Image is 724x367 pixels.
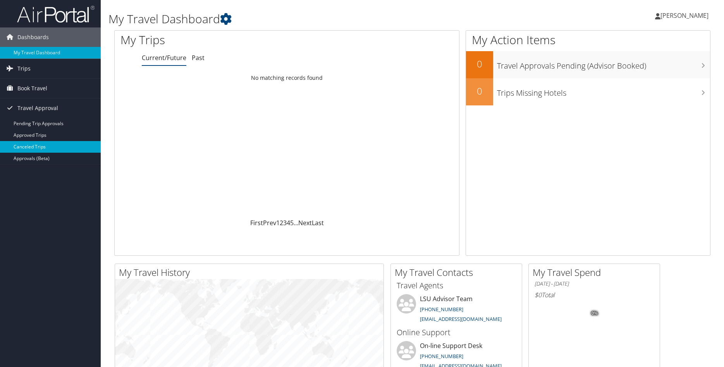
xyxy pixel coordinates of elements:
[250,219,263,227] a: First
[420,353,463,360] a: [PHONE_NUMBER]
[294,219,298,227] span: …
[280,219,283,227] a: 2
[420,315,502,322] a: [EMAIL_ADDRESS][DOMAIN_NAME]
[17,59,31,78] span: Trips
[17,28,49,47] span: Dashboards
[142,53,186,62] a: Current/Future
[17,79,47,98] span: Book Travel
[312,219,324,227] a: Last
[397,327,516,338] h3: Online Support
[535,280,654,288] h6: [DATE] - [DATE]
[283,219,287,227] a: 3
[115,71,459,85] td: No matching records found
[192,53,205,62] a: Past
[397,280,516,291] h3: Travel Agents
[533,266,660,279] h2: My Travel Spend
[17,98,58,118] span: Travel Approval
[120,32,310,48] h1: My Trips
[497,57,710,71] h3: Travel Approvals Pending (Advisor Booked)
[17,5,95,23] img: airportal-logo.png
[497,84,710,98] h3: Trips Missing Hotels
[466,51,710,78] a: 0Travel Approvals Pending (Advisor Booked)
[535,291,654,299] h6: Total
[393,294,520,326] li: LSU Advisor Team
[108,11,514,27] h1: My Travel Dashboard
[420,306,463,313] a: [PHONE_NUMBER]
[263,219,276,227] a: Prev
[466,78,710,105] a: 0Trips Missing Hotels
[276,219,280,227] a: 1
[119,266,383,279] h2: My Travel History
[660,11,709,20] span: [PERSON_NAME]
[395,266,522,279] h2: My Travel Contacts
[298,219,312,227] a: Next
[466,84,493,98] h2: 0
[466,32,710,48] h1: My Action Items
[287,219,290,227] a: 4
[290,219,294,227] a: 5
[466,57,493,71] h2: 0
[592,311,598,315] tspan: 0%
[655,4,716,27] a: [PERSON_NAME]
[535,291,542,299] span: $0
